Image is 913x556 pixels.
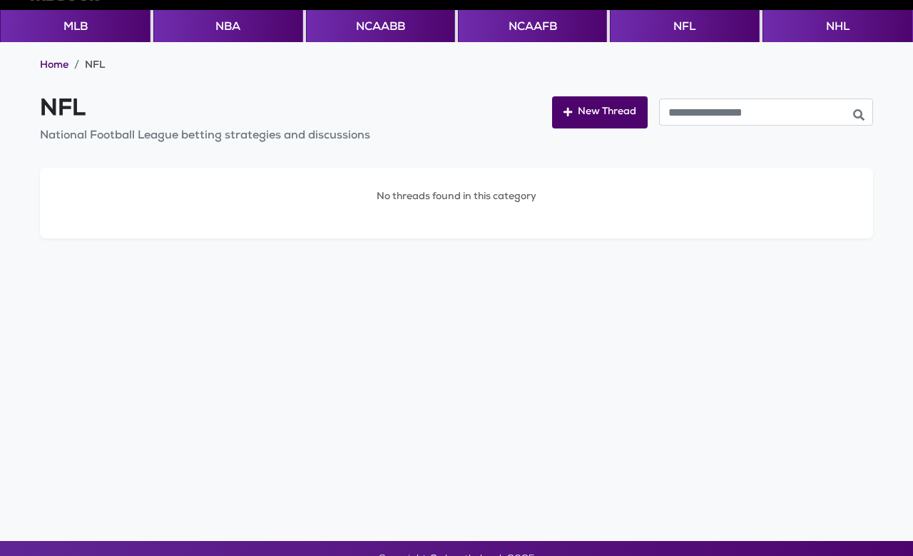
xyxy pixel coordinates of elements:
button: New Thread [552,96,648,128]
button: NCAAFB [458,10,607,42]
button: NBA [153,10,302,42]
p: National Football League betting strategies and discussions [40,129,370,145]
p: No threads found in this category [40,191,873,204]
button: NFL [610,10,759,42]
button: NCAABB [306,10,455,42]
a: Home [40,59,68,74]
h1: NFL [40,96,370,123]
li: NFL [68,59,105,74]
button: NHL [762,10,913,42]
